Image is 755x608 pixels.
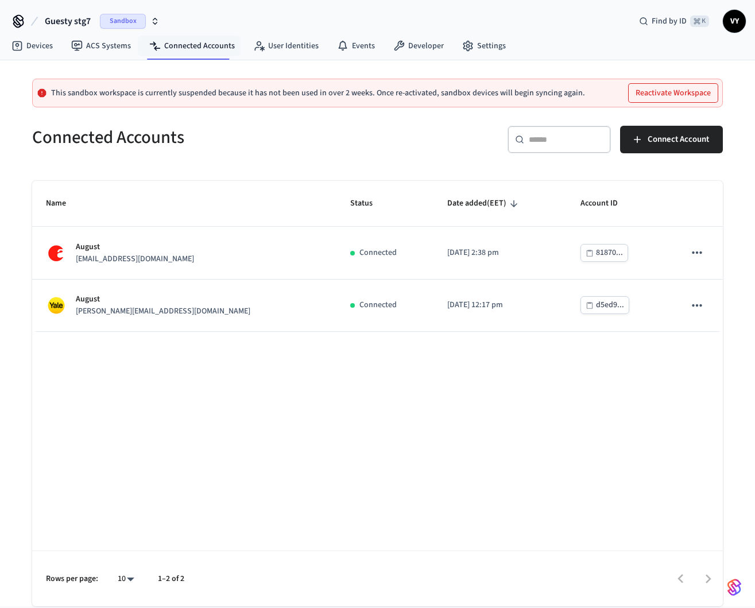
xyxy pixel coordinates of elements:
span: Status [350,195,388,212]
div: Find by ID⌘ K [630,11,718,32]
a: Settings [453,36,515,56]
p: 1–2 of 2 [158,573,184,585]
button: VY [723,10,746,33]
img: August Logo, Square [46,243,67,264]
div: d5ed9... [596,298,624,312]
span: Connect Account [648,132,709,147]
p: Connected [359,247,397,259]
div: 81870... [596,246,623,260]
span: Name [46,195,81,212]
p: [DATE] 2:38 pm [447,247,553,259]
table: sticky table [32,181,723,332]
img: SeamLogoGradient.69752ec5.svg [727,578,741,597]
p: This sandbox workspace is currently suspended because it has not been used in over 2 weeks. Once ... [51,88,585,98]
a: Developer [384,36,453,56]
button: Connect Account [620,126,723,153]
h5: Connected Accounts [32,126,371,149]
span: Find by ID [652,16,687,27]
a: Events [328,36,384,56]
button: 81870... [580,244,628,262]
a: User Identities [244,36,328,56]
span: Date added(EET) [447,195,521,212]
span: Account ID [580,195,633,212]
p: Rows per page: [46,573,98,585]
a: ACS Systems [62,36,140,56]
button: Reactivate Workspace [629,84,718,102]
p: [PERSON_NAME][EMAIL_ADDRESS][DOMAIN_NAME] [76,305,250,317]
span: VY [724,11,745,32]
a: Connected Accounts [140,36,244,56]
p: August [76,241,194,253]
p: Connected [359,299,397,311]
p: [DATE] 12:17 pm [447,299,553,311]
span: ⌘ K [690,16,709,27]
p: August [76,293,250,305]
span: Sandbox [100,14,146,29]
a: Devices [2,36,62,56]
div: 10 [112,571,140,587]
span: Guesty stg7 [45,14,91,28]
img: Yale Logo, Square [46,295,67,316]
button: d5ed9... [580,296,629,314]
p: [EMAIL_ADDRESS][DOMAIN_NAME] [76,253,194,265]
